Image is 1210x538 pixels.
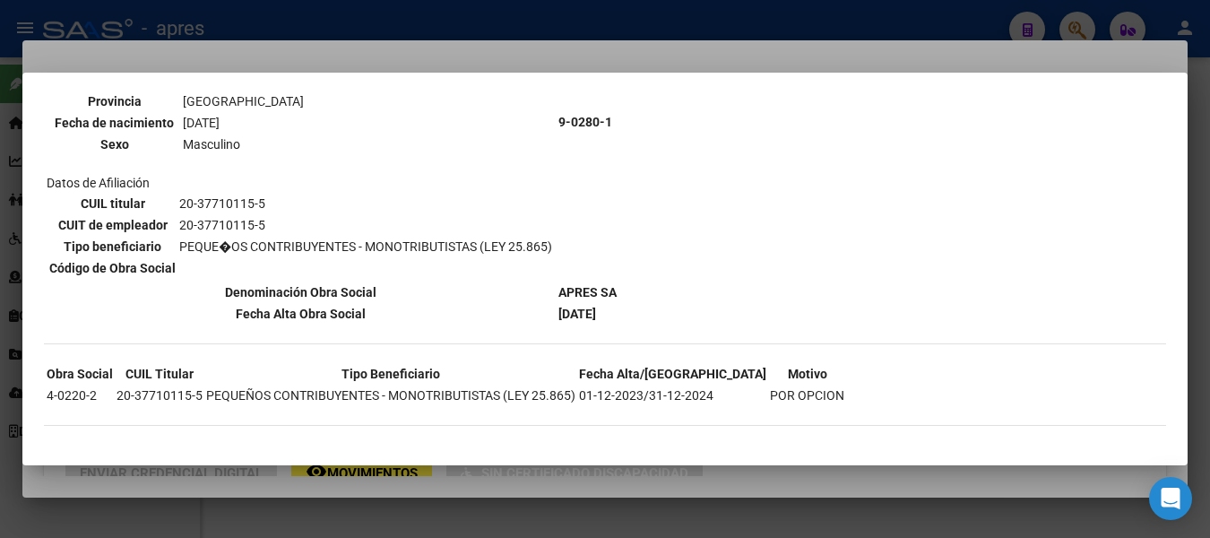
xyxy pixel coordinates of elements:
[46,282,556,302] th: Denominación Obra Social
[46,304,556,324] th: Fecha Alta Obra Social
[48,91,180,111] th: Provincia
[182,134,381,154] td: Masculino
[578,364,767,384] th: Fecha Alta/[GEOGRAPHIC_DATA]
[182,91,381,111] td: [GEOGRAPHIC_DATA]
[205,364,576,384] th: Tipo Beneficiario
[48,215,177,235] th: CUIT de empleador
[48,237,177,256] th: Tipo beneficiario
[1149,477,1192,520] div: Open Intercom Messenger
[48,194,177,213] th: CUIL titular
[769,386,845,405] td: POR OPCION
[178,237,553,256] td: PEQUE�OS CONTRIBUYENTES - MONOTRIBUTISTAS (LEY 25.865)
[46,364,114,384] th: Obra Social
[46,386,114,405] td: 4-0220-2
[178,215,553,235] td: 20-37710115-5
[205,386,576,405] td: PEQUEÑOS CONTRIBUYENTES - MONOTRIBUTISTAS (LEY 25.865)
[178,194,553,213] td: 20-37710115-5
[48,258,177,278] th: Código de Obra Social
[558,307,596,321] b: [DATE]
[116,386,203,405] td: 20-37710115-5
[558,285,617,299] b: APRES SA
[182,113,381,133] td: [DATE]
[558,115,612,129] b: 9-0280-1
[48,113,180,133] th: Fecha de nacimiento
[48,134,180,154] th: Sexo
[116,364,203,384] th: CUIL Titular
[769,364,845,384] th: Motivo
[578,386,767,405] td: 01-12-2023/31-12-2024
